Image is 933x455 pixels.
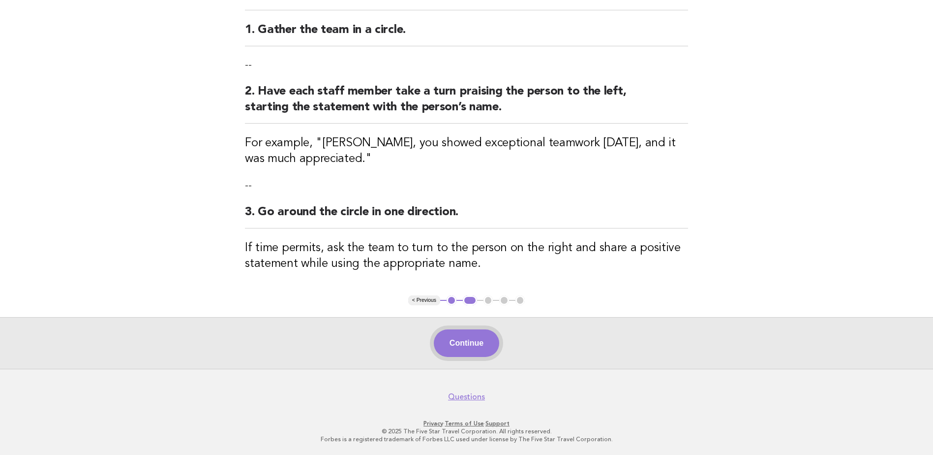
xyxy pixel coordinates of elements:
[463,295,477,305] button: 2
[245,84,688,124] h2: 2. Have each staff member take a turn praising the person to the left, starting the statement wit...
[245,240,688,272] h3: If time permits, ask the team to turn to the person on the right and share a positive statement w...
[445,420,484,427] a: Terms of Use
[166,427,768,435] p: © 2025 The Five Star Travel Corporation. All rights reserved.
[408,295,440,305] button: < Previous
[434,329,499,357] button: Continue
[448,392,485,402] a: Questions
[245,58,688,72] p: --
[245,22,688,46] h2: 1. Gather the team in a circle.
[245,179,688,193] p: --
[245,204,688,228] h2: 3. Go around the circle in one direction.
[245,135,688,167] h3: For example, "[PERSON_NAME], you showed exceptional teamwork [DATE], and it was much appreciated."
[485,420,510,427] a: Support
[166,435,768,443] p: Forbes is a registered trademark of Forbes LLC used under license by The Five Star Travel Corpora...
[423,420,443,427] a: Privacy
[166,420,768,427] p: · ·
[447,295,456,305] button: 1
